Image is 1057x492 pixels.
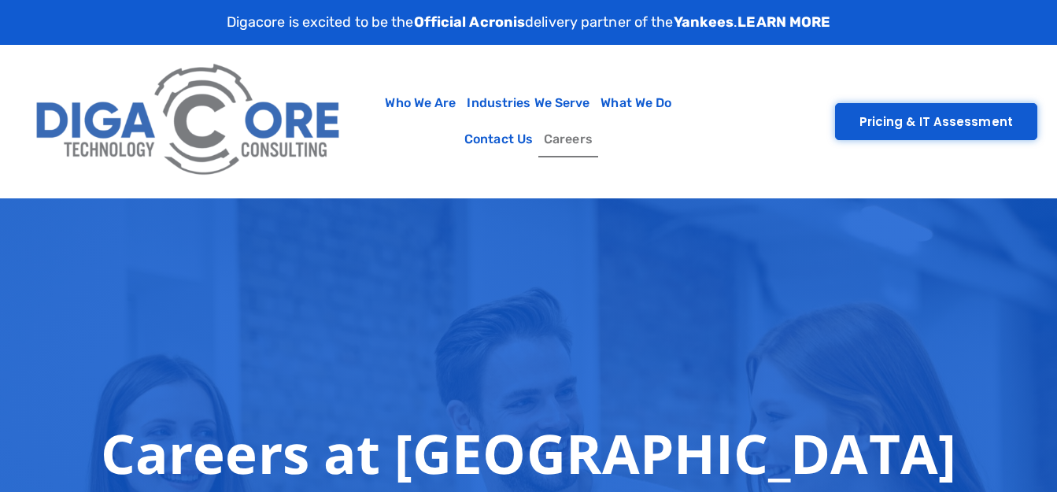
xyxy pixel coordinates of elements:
a: Who We Are [379,85,461,121]
nav: Menu [359,85,698,157]
strong: Yankees [674,13,734,31]
a: Pricing & IT Assessment [835,103,1037,140]
p: Digacore is excited to be the delivery partner of the . [227,12,831,33]
a: Careers [538,121,598,157]
a: What We Do [595,85,677,121]
img: Digacore Logo [28,53,351,190]
span: Pricing & IT Assessment [859,116,1013,128]
a: LEARN MORE [737,13,830,31]
strong: Official Acronis [414,13,526,31]
a: Industries We Serve [461,85,595,121]
h1: Careers at [GEOGRAPHIC_DATA] [101,421,956,484]
a: Contact Us [459,121,538,157]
